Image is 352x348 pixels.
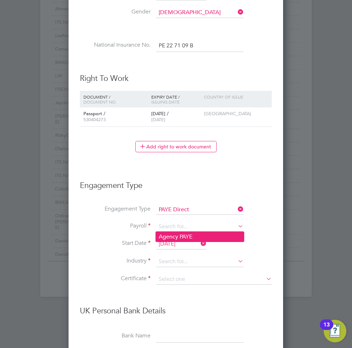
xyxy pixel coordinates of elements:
input: Search for... [156,256,244,267]
li: Agency PAYE [156,232,244,242]
label: Start Date [80,240,151,247]
div: [DATE] / [149,107,202,126]
span: 530404273 [83,117,106,123]
input: Search for... [156,222,244,232]
div: Passport / [82,107,149,126]
button: Add right to work document [135,141,217,152]
span: [DATE] [151,117,165,123]
label: National Insurance No. [80,41,151,49]
input: Select one [156,205,244,215]
div: Country of issue [202,91,270,103]
div: Document / [82,91,149,108]
div: 13 [323,325,330,334]
label: Gender [80,8,151,16]
input: Select one [156,239,206,249]
h3: Engagement Type [80,173,272,191]
div: [GEOGRAPHIC_DATA] [202,107,255,120]
div: Expiry Date / [149,91,202,108]
span: Document no. [83,99,117,105]
h3: Right To Work [80,73,272,84]
label: Payroll [80,222,151,230]
input: Select one [156,274,272,285]
label: Certificate [80,275,151,282]
h3: UK Personal Bank Details [80,299,272,316]
input: Select one [156,7,244,18]
label: Engagement Type [80,205,151,213]
button: Open Resource Center, 13 new notifications [324,320,346,342]
span: Issuing Date [151,99,180,105]
label: Industry [80,257,151,265]
label: Bank Name [80,332,151,340]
